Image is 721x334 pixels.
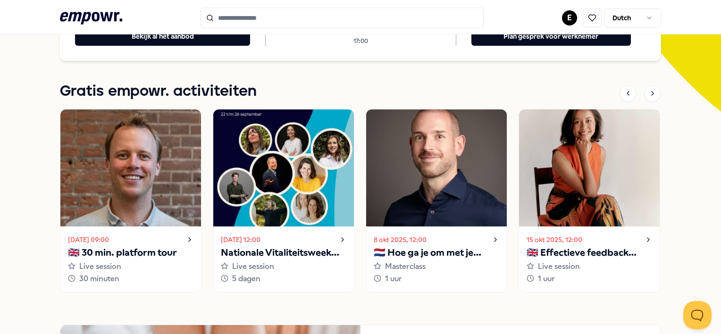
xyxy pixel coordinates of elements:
div: 1 uur [374,273,499,285]
a: 15 okt 2025, 12:00🇬🇧 Effectieve feedback geven en ontvangenLive session1 uur [519,109,660,292]
button: Bekijk al het aanbod [75,27,250,46]
time: 8 okt 2025, 12:00 [374,234,427,245]
a: 8 okt 2025, 12:00🇳🇱 Hoe ga je om met je innerlijke criticus?Masterclass1 uur [366,109,507,292]
p: Bereikbaar van maandag t/m vrijdag tussen 10:00 en 17:00 [281,26,440,46]
div: Masterclass [374,260,499,273]
time: [DATE] 09:00 [68,234,109,245]
img: activity image [60,109,201,226]
img: activity image [366,109,507,226]
p: 🇬🇧 Effectieve feedback geven en ontvangen [527,245,652,260]
div: 5 dagen [221,273,346,285]
time: 15 okt 2025, 12:00 [527,234,582,245]
a: [DATE] 09:00🇬🇧 30 min. platform tourLive session30 minuten [60,109,201,292]
div: 30 minuten [68,273,193,285]
p: 🇳🇱 Hoe ga je om met je innerlijke criticus? [374,245,499,260]
h1: Gratis empowr. activiteiten [60,80,257,103]
time: [DATE] 12:00 [221,234,260,245]
button: Plan gesprek voor werknemer [471,27,631,46]
div: Live session [527,260,652,273]
div: Live session [68,260,193,273]
input: Search for products, categories or subcategories [201,8,484,28]
img: activity image [519,109,660,226]
a: [DATE] 12:00Nationale Vitaliteitsweek 2025Live session5 dagen [213,109,354,292]
iframe: Help Scout Beacon - Open [683,301,712,329]
button: E [562,10,577,25]
div: 1 uur [527,273,652,285]
p: 🇬🇧 30 min. platform tour [68,245,193,260]
p: Nationale Vitaliteitsweek 2025 [221,245,346,260]
div: Live session [221,260,346,273]
img: activity image [213,109,354,226]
